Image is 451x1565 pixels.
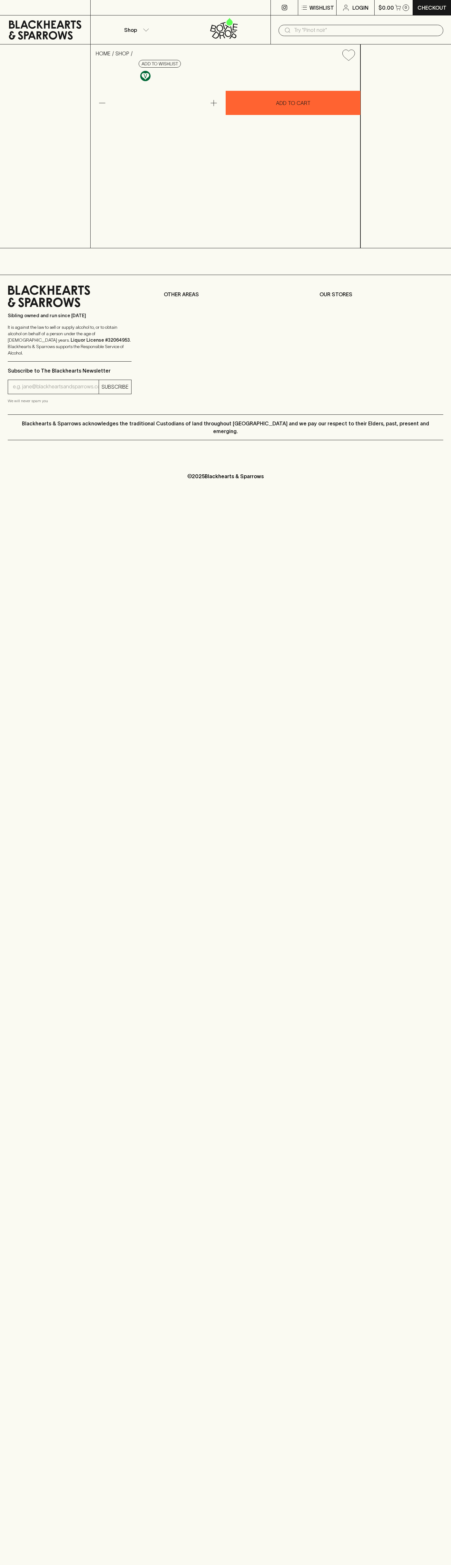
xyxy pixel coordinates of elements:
[405,6,407,9] p: 0
[319,290,443,298] p: OUR STORES
[340,47,358,63] button: Add to wishlist
[139,69,152,83] a: Made without the use of any animal products.
[140,71,151,81] img: Vegan
[226,91,360,115] button: ADD TO CART
[99,380,131,394] button: SUBSCRIBE
[378,4,394,12] p: $0.00
[102,383,129,391] p: SUBSCRIBE
[91,66,360,248] img: 34884.png
[8,398,132,404] p: We will never spam you
[139,60,181,68] button: Add to wishlist
[309,4,334,12] p: Wishlist
[91,15,181,44] button: Shop
[8,367,132,375] p: Subscribe to The Blackhearts Newsletter
[164,290,288,298] p: OTHER AREAS
[352,4,368,12] p: Login
[124,26,137,34] p: Shop
[115,51,129,56] a: SHOP
[13,382,99,392] input: e.g. jane@blackheartsandsparrows.com.au
[96,51,111,56] a: HOME
[13,420,438,435] p: Blackhearts & Sparrows acknowledges the traditional Custodians of land throughout [GEOGRAPHIC_DAT...
[71,337,130,343] strong: Liquor License #32064953
[276,99,310,107] p: ADD TO CART
[8,324,132,356] p: It is against the law to sell or supply alcohol to, or to obtain alcohol on behalf of a person un...
[294,25,438,35] input: Try "Pinot noir"
[417,4,446,12] p: Checkout
[8,312,132,319] p: Sibling owned and run since [DATE]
